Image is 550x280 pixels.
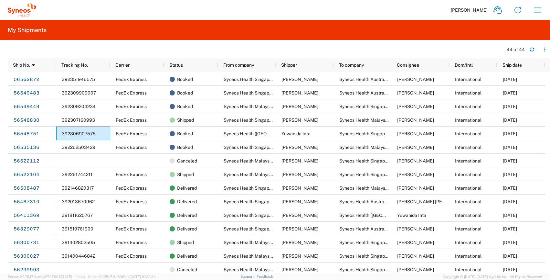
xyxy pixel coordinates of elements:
[397,62,419,68] span: Consignee
[116,145,147,150] span: FedEx Express
[13,224,40,234] a: 56329077
[397,145,434,150] span: Siti Zurairah
[177,73,193,86] span: Booked
[177,127,193,140] span: Booked
[116,118,147,123] span: FedEx Express
[13,129,40,139] a: 56548751
[455,158,481,163] span: International
[169,62,183,68] span: Status
[397,213,426,218] span: Yuwanida Inta
[13,101,40,112] a: 56549449
[503,253,517,259] span: 07/28/2025
[339,172,407,177] span: Syneos Health Singapore Pte Ltd
[503,267,517,272] span: 07/28/2025
[224,145,291,150] span: Syneos Health Singapore Pte Ltd
[455,62,473,68] span: Dom/Intl
[451,7,488,13] span: [PERSON_NAME]
[281,90,318,95] span: Arturo Medina
[455,185,481,191] span: International
[13,156,40,166] a: 56522112
[281,267,318,272] span: Chor Hong Lim
[62,226,93,231] span: 391519761900
[397,253,434,259] span: Arturo Medina
[455,104,481,109] span: International
[61,62,88,68] span: Tracking No.
[397,172,434,177] span: Arturo Medina
[224,267,291,272] span: Syneos Health Malaysia Sdn Bhd
[116,185,147,191] span: FedEx Express
[224,240,291,245] span: Syneos Health Malaysia Sdn Bhd
[503,199,517,204] span: 08/12/2025
[62,90,96,95] span: 392309909007
[397,77,434,82] span: Joel Reid
[455,118,481,123] span: International
[339,77,404,82] span: Syneos Health Australia Pty Ltd
[13,142,40,152] a: 56535136
[224,158,291,163] span: Syneos Health Malaysia Sdn Bhd
[116,77,147,82] span: FedEx Express
[13,169,40,180] a: 56522104
[503,226,517,231] span: 07/30/2025
[240,274,257,278] a: Support
[455,226,481,231] span: International
[177,140,193,154] span: Booked
[397,267,434,272] span: Arturo Medina
[62,185,94,191] span: 392146820317
[455,267,481,272] span: International
[455,131,481,136] span: International
[503,104,517,109] span: 08/21/2025
[13,251,40,261] a: 56300027
[397,131,434,136] span: Arturo Medina
[281,253,318,259] span: Chor Hong Lim
[62,199,95,204] span: 392013670962
[177,181,197,195] span: Delivered
[397,90,434,95] span: Tina Thorpe
[339,158,407,163] span: Syneos Health Singapore Pte Ltd
[116,226,147,231] span: FedEx Express
[339,240,407,245] span: Syneos Health Singapore Pte Ltd
[339,226,404,231] span: Syneos Health Australia Pty Ltd
[13,237,40,248] a: 56300731
[281,145,318,150] span: Arturo Medina
[455,240,481,245] span: International
[224,104,291,109] span: Syneos Health Malaysia Sdn Bhd
[8,26,47,34] h2: My Shipments
[88,275,156,279] span: Client: 2025.17.0-159f9de
[503,131,517,136] span: 08/21/2025
[397,199,472,204] span: Ligia Cassales Chen
[116,199,147,204] span: FedEx Express
[224,199,291,204] span: Syneos Health Singapore Pte Ltd
[397,104,434,109] span: Arturo Medina
[339,118,407,123] span: Syneos Health Malaysia Sdn Bhd
[62,131,96,136] span: 392306907575
[455,90,481,95] span: International
[177,236,194,249] span: Shipped
[115,62,130,68] span: Carrier
[224,213,291,218] span: Syneos Health Singapore Pte Ltd
[62,77,95,82] span: 392351946575
[177,113,194,127] span: Shipped
[281,158,318,163] span: Eugene Soon
[116,240,147,245] span: FedEx Express
[281,240,318,245] span: Wan Muhammad Khairul Shafiqzam
[116,253,147,259] span: FedEx Express
[397,158,434,163] span: Arturo Medina
[62,118,95,123] span: 392307160993
[116,172,147,177] span: FedEx Express
[13,62,30,68] span: Ship No.
[224,226,291,231] span: Syneos Health Singapore Pte Ltd
[455,253,481,259] span: International
[177,208,197,222] span: Delivered
[13,264,40,275] a: 56299993
[224,185,291,191] span: Syneos Health Singapore Pte Ltd
[177,154,197,168] span: Canceled
[224,77,291,82] span: Syneos Health Singapore Pte Ltd
[455,77,481,82] span: International
[62,213,93,218] span: 391811625767
[224,172,291,177] span: Syneos Health Malaysia Sdn Bhd
[177,86,193,100] span: Booked
[62,145,95,150] span: 392262503429
[503,240,517,245] span: 07/28/2025
[62,240,95,245] span: 391402802505
[281,131,311,136] span: Yuwanida Inta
